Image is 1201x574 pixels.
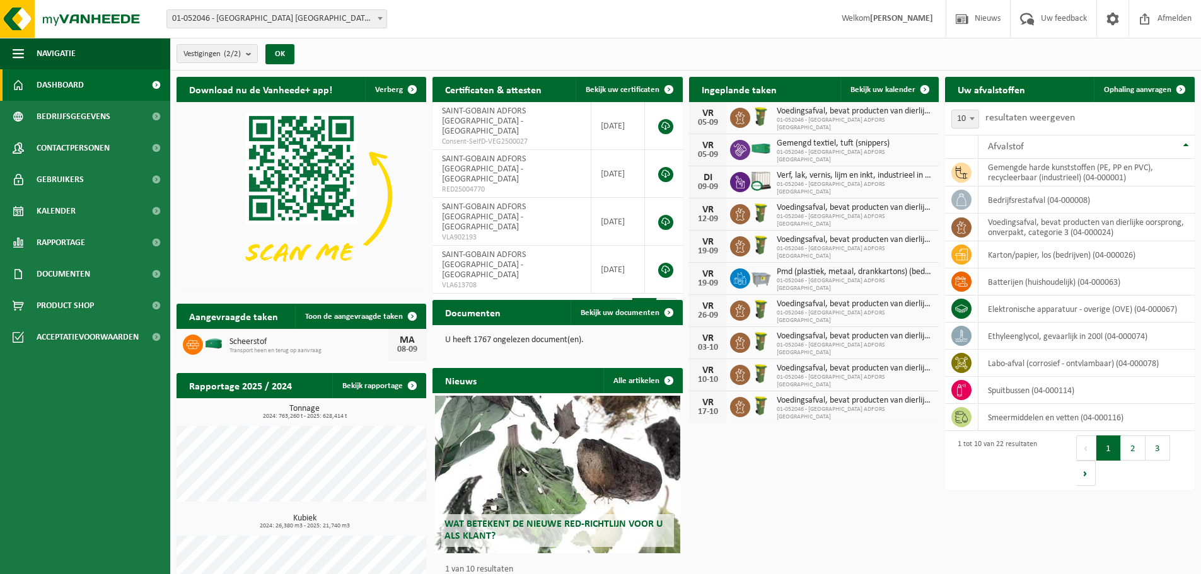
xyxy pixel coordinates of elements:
span: Navigatie [37,38,76,69]
div: 26-09 [695,311,721,320]
img: WB-0060-HPE-GN-50 [750,202,772,224]
span: Voedingsafval, bevat producten van dierlijke oorsprong, onverpakt, categorie 3 [777,396,932,406]
td: [DATE] [591,102,646,150]
a: Ophaling aanvragen [1094,77,1193,102]
h2: Aangevraagde taken [177,304,291,328]
button: 2 [1121,435,1146,461]
td: [DATE] [591,150,646,198]
img: WB-0060-HPE-GN-50 [750,106,772,127]
span: Verf, lak, vernis, lijm en inkt, industrieel in ibc [777,171,932,181]
a: Bekijk uw kalender [840,77,937,102]
img: HK-XT-40-GN-00 [203,338,224,349]
span: 01-052046 - [GEOGRAPHIC_DATA] ADFORS [GEOGRAPHIC_DATA] [777,309,932,324]
span: SAINT-GOBAIN ADFORS [GEOGRAPHIC_DATA] - [GEOGRAPHIC_DATA] [442,106,526,136]
td: bedrijfsrestafval (04-000008) [978,187,1195,214]
a: Bekijk uw documenten [571,300,682,325]
span: 2024: 26,380 m3 - 2025: 21,740 m3 [183,523,426,529]
span: 01-052046 - [GEOGRAPHIC_DATA] ADFORS [GEOGRAPHIC_DATA] [777,149,932,164]
img: WB-0060-HPE-GN-50 [750,331,772,352]
span: 01-052046 - [GEOGRAPHIC_DATA] ADFORS [GEOGRAPHIC_DATA] [777,374,932,389]
span: 10 [951,110,979,129]
button: Previous [1076,435,1096,461]
div: VR [695,365,721,376]
button: Vestigingen(2/2) [177,44,258,63]
span: SAINT-GOBAIN ADFORS [GEOGRAPHIC_DATA] - [GEOGRAPHIC_DATA] [442,154,526,184]
span: 01-052046 - [GEOGRAPHIC_DATA] ADFORS [GEOGRAPHIC_DATA] [777,342,932,357]
span: Gebruikers [37,164,84,195]
div: 19-09 [695,247,721,256]
img: WB-0060-HPE-GN-50 [750,299,772,320]
span: Wat betekent de nieuwe RED-richtlijn voor u als klant? [444,519,663,541]
img: Download de VHEPlus App [177,102,426,289]
div: VR [695,269,721,279]
div: 19-09 [695,279,721,288]
div: MA [395,335,420,345]
span: RED25004770 [442,185,581,195]
td: [DATE] [591,246,646,294]
h3: Kubiek [183,514,426,529]
span: Voedingsafval, bevat producten van dierlijke oorsprong, onverpakt, categorie 3 [777,331,932,342]
span: Vestigingen [183,45,241,64]
span: Scheerstof [229,337,388,347]
span: Bekijk uw kalender [850,86,915,94]
div: VR [695,141,721,151]
td: elektronische apparatuur - overige (OVE) (04-000067) [978,296,1195,323]
div: VR [695,301,721,311]
div: 08-09 [395,345,420,354]
td: gemengde harde kunststoffen (PE, PP en PVC), recycleerbaar (industrieel) (04-000001) [978,159,1195,187]
div: 17-10 [695,408,721,416]
h2: Nieuws [432,368,489,393]
span: 01-052046 - [GEOGRAPHIC_DATA] ADFORS [GEOGRAPHIC_DATA] [777,406,932,421]
button: Verberg [365,77,425,102]
span: Voedingsafval, bevat producten van dierlijke oorsprong, onverpakt, categorie 3 [777,299,932,309]
span: 2024: 763,260 t - 2025: 628,414 t [183,413,426,420]
span: VLA613708 [442,280,581,290]
span: Voedingsafval, bevat producten van dierlijke oorsprong, onverpakt, categorie 3 [777,106,932,117]
span: 01-052046 - SAINT-GOBAIN ADFORS BELGIUM - BUGGENHOUT [167,10,386,28]
td: spuitbussen (04-000114) [978,377,1195,404]
h2: Download nu de Vanheede+ app! [177,77,345,101]
span: Contactpersonen [37,132,110,164]
span: Transport heen en terug op aanvraag [229,347,388,355]
button: 3 [1146,435,1170,461]
div: 12-09 [695,215,721,224]
span: SAINT-GOBAIN ADFORS [GEOGRAPHIC_DATA] - [GEOGRAPHIC_DATA] [442,250,526,280]
div: VR [695,237,721,247]
span: Voedingsafval, bevat producten van dierlijke oorsprong, onverpakt, categorie 3 [777,203,932,213]
p: 1 van 10 resultaten [445,565,676,574]
div: 03-10 [695,343,721,352]
h3: Tonnage [183,405,426,420]
img: WB-0060-HPE-GN-50 [750,395,772,416]
span: 10 [952,110,978,128]
div: 1 tot 10 van 22 resultaten [951,434,1037,487]
div: VR [695,108,721,118]
span: Kalender [37,195,76,227]
span: Acceptatievoorwaarden [37,321,139,353]
td: voedingsafval, bevat producten van dierlijke oorsprong, onverpakt, categorie 3 (04-000024) [978,214,1195,241]
span: Bekijk uw documenten [581,309,659,317]
td: [DATE] [591,198,646,246]
a: Bekijk uw certificaten [576,77,682,102]
td: karton/papier, los (bedrijven) (04-000026) [978,241,1195,268]
span: 01-052046 - [GEOGRAPHIC_DATA] ADFORS [GEOGRAPHIC_DATA] [777,277,932,292]
a: Alle artikelen [603,368,682,393]
a: Toon de aangevraagde taken [295,304,425,329]
span: 01-052046 - [GEOGRAPHIC_DATA] ADFORS [GEOGRAPHIC_DATA] [777,181,932,196]
h2: Ingeplande taken [689,77,789,101]
td: ethyleenglycol, gevaarlijk in 200l (04-000074) [978,323,1195,350]
span: Bekijk uw certificaten [586,86,659,94]
span: VLA902193 [442,232,581,243]
span: 01-052046 - SAINT-GOBAIN ADFORS BELGIUM - BUGGENHOUT [166,9,387,28]
span: Bedrijfsgegevens [37,101,110,132]
span: Documenten [37,258,90,290]
button: 1 [1096,435,1121,461]
td: labo-afval (corrosief - ontvlambaar) (04-000078) [978,350,1195,377]
span: Gemengd textiel, tuft (snippers) [777,139,932,149]
div: VR [695,333,721,343]
count: (2/2) [224,50,241,58]
div: 05-09 [695,151,721,159]
span: Dashboard [37,69,84,101]
span: 01-052046 - [GEOGRAPHIC_DATA] ADFORS [GEOGRAPHIC_DATA] [777,245,932,260]
div: 09-09 [695,183,721,192]
span: Consent-SelfD-VEG2500027 [442,137,581,147]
